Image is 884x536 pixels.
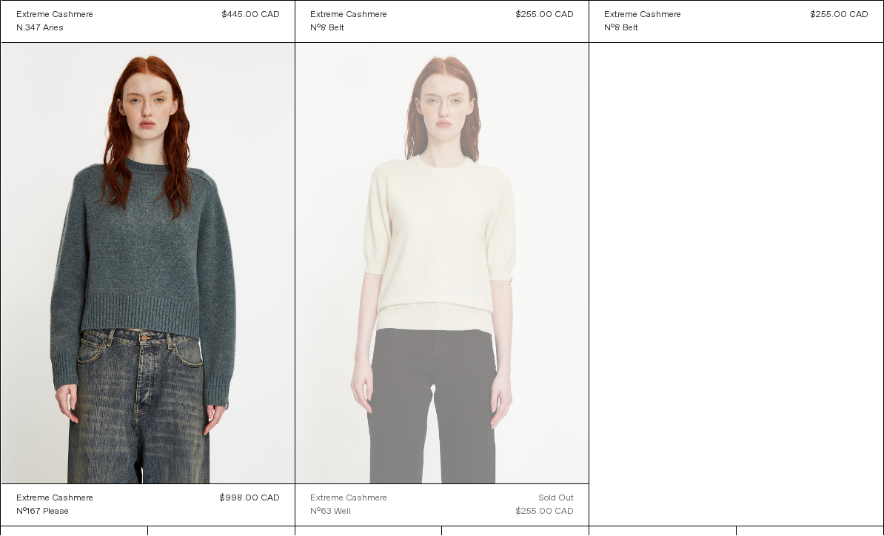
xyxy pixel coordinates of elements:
div: Extreme Cashmere [16,10,93,22]
span: $255.00 CAD [516,10,574,21]
img: Extreme Cashmere N°167 Please [1,44,295,483]
a: N°8 Belt [310,22,387,36]
a: N°63 Well [310,506,387,519]
div: N°167 Please [16,506,69,519]
a: Extreme Cashmere [604,9,681,22]
div: N°8 Belt [604,23,638,36]
div: Extreme Cashmere [310,10,387,22]
a: Extreme Cashmere [16,492,93,506]
div: N.347 Aries [16,23,64,36]
div: N°8 Belt [310,23,344,36]
img: Extreme Cashmere N°63 Well [295,44,589,483]
a: N°167 Please [16,506,93,519]
span: $255.00 CAD [811,10,868,21]
span: $998.00 CAD [220,493,280,505]
div: N°63 Well [310,506,351,519]
span: $255.00 CAD [516,506,574,518]
a: Extreme Cashmere [310,492,387,506]
a: Extreme Cashmere [310,9,387,22]
span: $445.00 CAD [222,10,280,21]
div: Sold out [539,492,574,506]
a: N.347 Aries [16,22,93,36]
a: Extreme Cashmere [16,9,93,22]
a: N°8 Belt [604,22,681,36]
div: Extreme Cashmere [604,10,681,22]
